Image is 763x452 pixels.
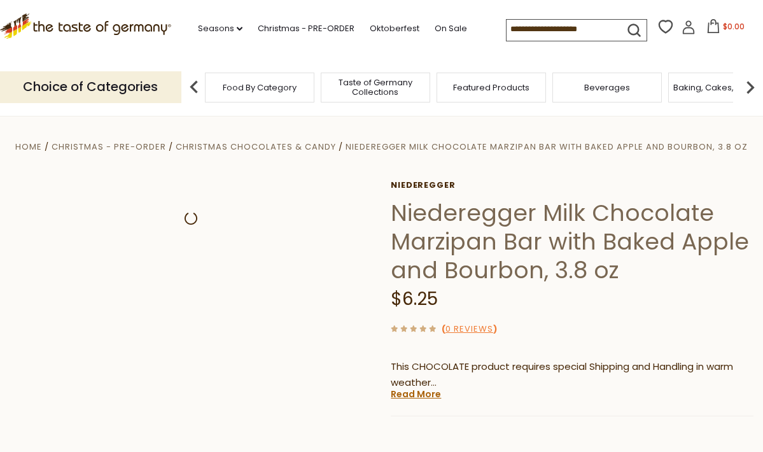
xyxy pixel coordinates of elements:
img: previous arrow [181,74,207,100]
a: 0 Reviews [445,323,493,336]
img: next arrow [738,74,763,100]
h1: Niederegger Milk Chocolate Marzipan Bar with Baked Apple and Bourbon, 3.8 oz [391,199,753,285]
a: Seasons [198,22,242,36]
a: Christmas - PRE-ORDER [52,141,166,153]
a: Read More [391,388,441,400]
span: $0.00 [723,21,745,32]
a: Christmas - PRE-ORDER [258,22,354,36]
a: Food By Category [223,83,297,92]
a: Taste of Germany Collections [325,78,426,97]
a: Featured Products [453,83,529,92]
p: This CHOCOLATE product requires special Shipping and Handling in warm weather [391,359,753,391]
button: $0.00 [698,19,752,38]
span: $6.25 [391,286,438,311]
a: Oktoberfest [370,22,419,36]
a: Niederegger [391,180,753,190]
a: Home [15,141,42,153]
a: Niederegger Milk Chocolate Marzipan Bar with Baked Apple and Bourbon, 3.8 oz [346,141,748,153]
a: Christmas Chocolates & Candy [176,141,335,153]
a: On Sale [435,22,467,36]
span: ( ) [442,323,497,335]
a: Beverages [584,83,630,92]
